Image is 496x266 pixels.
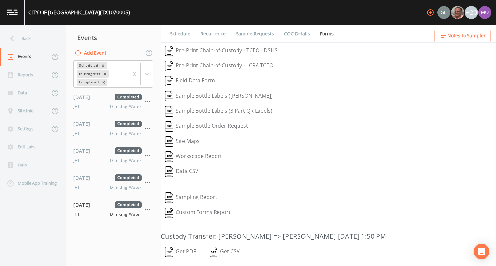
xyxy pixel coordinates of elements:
img: svg%3e [165,151,173,162]
div: Scheduled [77,62,99,69]
span: Completed [115,174,142,181]
span: Drinking Water [110,211,142,217]
span: JHI [73,158,83,164]
div: Events [66,30,161,46]
span: JHI [73,211,83,217]
img: svg%3e [165,46,173,56]
span: Completed [115,201,142,208]
div: CITY OF [GEOGRAPHIC_DATA] (TX1070005) [28,9,130,16]
img: svg%3e [165,166,173,177]
button: Add Event [73,47,109,59]
a: Recurrence [199,25,227,43]
img: logo [7,9,18,15]
span: JHI [73,185,83,190]
button: Get CSV [205,244,244,259]
a: [DATE]CompletedJHIDrinking Water [66,196,161,223]
a: [DATE]CompletedJHIDrinking Water [66,169,161,196]
button: Data CSV [161,164,203,179]
div: Open Intercom Messenger [474,244,489,259]
button: Sampling Report [161,190,221,205]
button: Sample Bottle Labels (3 Part QR Labels) [161,104,277,119]
a: Sample Requests [235,25,275,43]
button: Sample Bottle Order Request [161,119,252,134]
img: svg%3e [165,91,173,101]
div: Mike Franklin [451,6,465,19]
div: Remove Completed [100,79,107,86]
button: Custom Forms Report [161,205,235,220]
span: Completed [115,121,142,127]
a: Forms [319,25,335,43]
span: [DATE] [73,94,95,100]
span: [DATE] [73,174,95,181]
img: svg%3e [165,208,173,218]
img: 4e251478aba98ce068fb7eae8f78b90c [478,6,491,19]
div: In Progress [77,70,101,77]
div: Remove Scheduled [99,62,107,69]
span: JHI [73,131,83,137]
button: Pre-Print Chain-of-Custody - TCEQ - DSHS [161,43,282,58]
h3: Custody Transfer: [PERSON_NAME] => [PERSON_NAME] [DATE] 1:50 PM [161,231,496,242]
span: Drinking Water [110,131,142,137]
a: Schedule [169,25,191,43]
span: [DATE] [73,121,95,127]
a: COC Details [283,25,311,43]
div: +20 [465,6,478,19]
img: e2d790fa78825a4bb76dcb6ab311d44c [451,6,464,19]
div: Completed [77,79,100,86]
button: Field Data Form [161,74,219,89]
img: svg%3e [165,136,173,147]
span: Completed [115,147,142,154]
span: Completed [115,94,142,100]
button: Site Maps [161,134,204,149]
span: Drinking Water [110,104,142,110]
span: [DATE] [73,201,95,208]
img: svg%3e [165,121,173,132]
img: svg%3e [165,192,173,203]
button: Workscope Report [161,149,226,164]
div: Remove In Progress [101,70,109,77]
span: Notes to Sampler [447,32,486,40]
img: svg%3e [165,247,173,257]
div: Sloan Rigamonti [437,6,451,19]
img: 0d5b2d5fd6ef1337b72e1b2735c28582 [437,6,450,19]
button: Pre-Print Chain-of-Custody - LCRA TCEQ [161,58,278,74]
span: Drinking Water [110,158,142,164]
a: [DATE]CompletedJHIDrinking Water [66,88,161,115]
img: svg%3e [165,61,173,71]
button: Get PDF [161,244,200,259]
img: svg%3e [165,106,173,117]
a: [DATE]CompletedJHIDrinking Water [66,142,161,169]
img: svg%3e [165,76,173,86]
a: [DATE]CompletedJHIDrinking Water [66,115,161,142]
span: [DATE] [73,147,95,154]
button: Notes to Sampler [434,30,491,42]
button: Sample Bottle Labels ([PERSON_NAME]) [161,89,277,104]
img: svg%3e [210,247,218,257]
span: JHI [73,104,83,110]
span: Drinking Water [110,185,142,190]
